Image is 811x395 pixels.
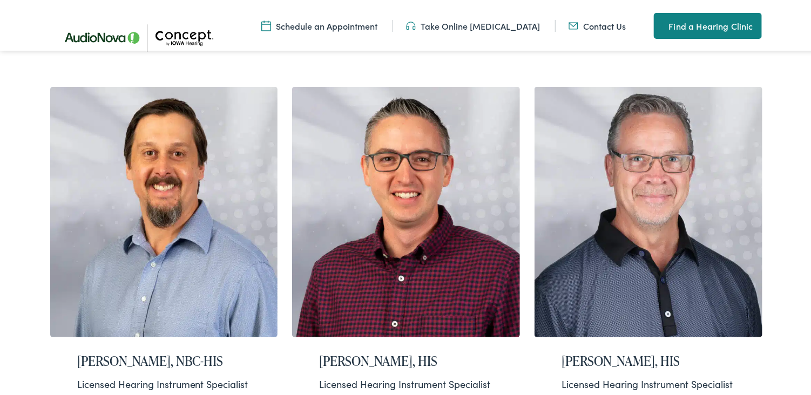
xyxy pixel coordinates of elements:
[654,17,664,30] img: utility icon
[292,85,520,335] img: Eric Wolvers is a hearing instrument specialist at Concept by Iowa Hearing in Marshalltown.
[562,351,735,367] h2: [PERSON_NAME], HIS
[654,11,762,37] a: Find a Hearing Clinic
[569,18,626,30] a: Contact Us
[261,18,271,30] img: A calendar icon to schedule an appointment at Concept by Iowa Hearing.
[406,18,540,30] a: Take Online [MEDICAL_DATA]
[77,375,251,389] div: Licensed Hearing Instrument Specialist
[319,375,493,389] div: Licensed Hearing Instrument Specialist
[319,351,493,367] h2: [PERSON_NAME], HIS
[50,85,278,335] img: Eric Smargiasso is a hearing instrument specialist at Concept by Iowa Hearing in Ames.
[77,351,251,367] h2: [PERSON_NAME], NBC-HIS
[406,18,416,30] img: utility icon
[562,375,735,389] div: Licensed Hearing Instrument Specialist
[569,18,578,30] img: utility icon
[535,85,762,335] img: Greg Klauer a hearing instrument specialist at Concept of Iowa Hearing in Dubuque, Iowa.
[261,18,378,30] a: Schedule an Appointment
